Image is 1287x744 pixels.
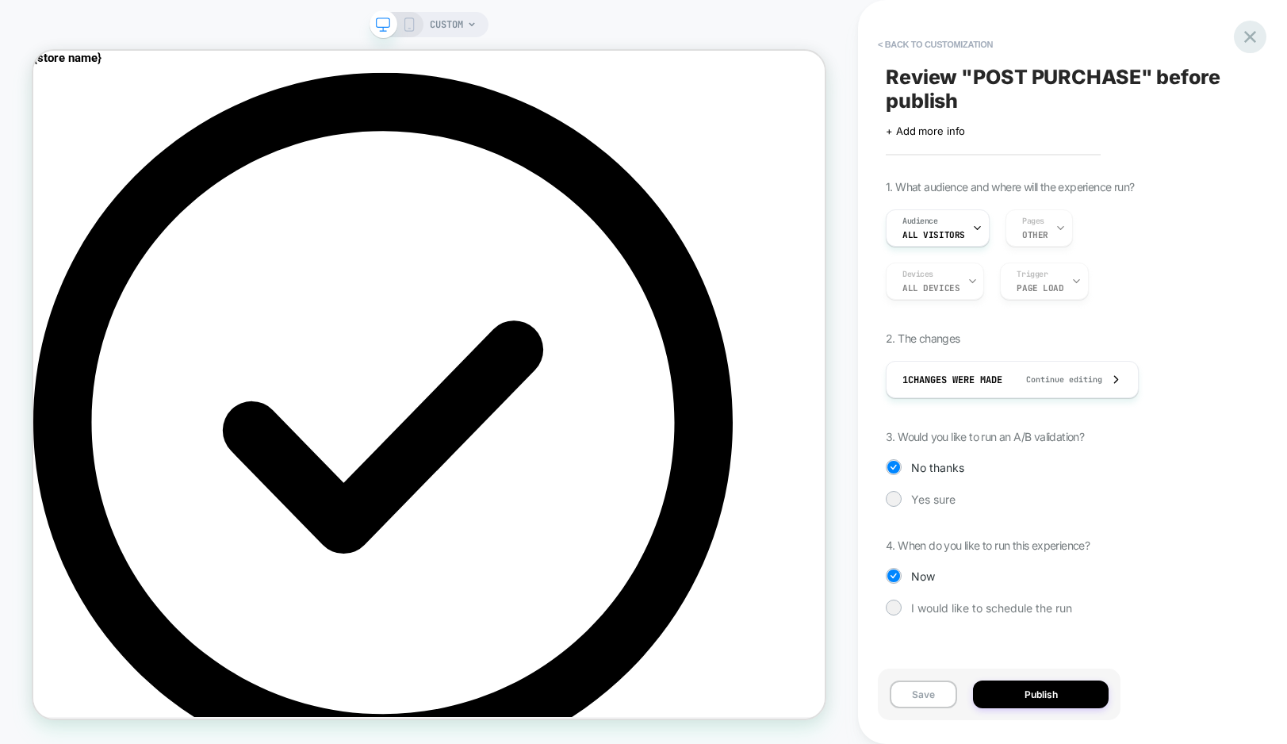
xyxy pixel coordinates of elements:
[902,229,965,240] span: All Visitors
[886,539,1090,552] span: 4. When do you like to run this experience?
[911,461,964,474] span: No thanks
[890,681,957,708] button: Save
[911,601,1072,615] span: I would like to schedule the run
[911,570,935,583] span: Now
[886,125,965,137] span: + Add more info
[1010,374,1102,385] span: Continue editing
[902,374,1002,386] span: 1 Changes were made
[886,65,1243,113] span: Review " POST PURCHASE " before publish
[870,32,1001,57] button: < Back to customization
[973,681,1109,708] button: Publish
[886,332,960,345] span: 2. The changes
[886,430,1084,443] span: 3. Would you like to run an A/B validation?
[911,493,956,506] span: Yes sure
[430,12,463,37] span: CUSTOM
[902,216,938,227] span: Audience
[886,180,1134,194] span: 1. What audience and where will the experience run?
